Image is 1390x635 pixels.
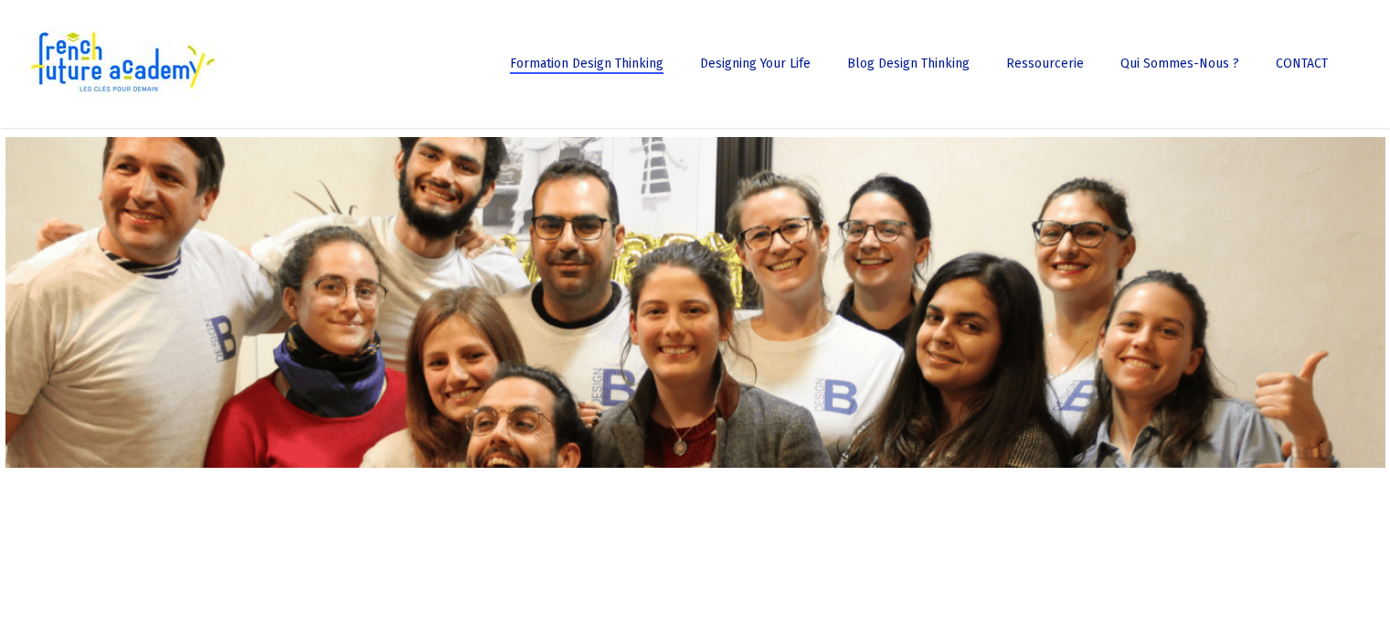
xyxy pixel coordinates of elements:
a: Ressourcerie [997,58,1093,70]
span: Designing Your Life [700,56,811,71]
span: Formation Design Thinking [510,56,663,71]
a: Qui sommes-nous ? [1111,58,1248,70]
img: French Future Academy [26,27,218,101]
span: Blog Design Thinking [847,56,970,71]
span: CONTACT [1276,56,1328,71]
span: Ressourcerie [1006,56,1084,71]
a: Blog Design Thinking [838,58,979,70]
a: Formation Design Thinking [501,58,673,70]
span: Qui sommes-nous ? [1120,56,1239,71]
span: Venez vivre l’expérience de nos Bootcamps DESIGN THINKING ! [379,480,1010,586]
a: Designing Your Life [691,58,820,70]
a: CONTACT [1267,58,1337,70]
